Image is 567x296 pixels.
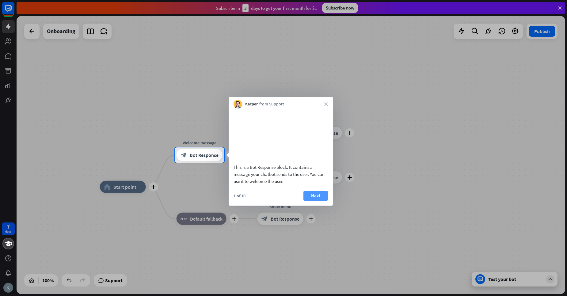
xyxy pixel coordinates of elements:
[5,2,23,21] button: Open LiveChat chat widget
[259,101,284,107] span: from Support
[324,102,328,106] i: close
[234,164,328,185] div: This is a Bot Response block. It contains a message your chatbot sends to the user. You can use i...
[190,152,219,158] span: Bot Response
[303,191,328,201] button: Next
[245,101,258,107] span: Kacper
[181,152,187,158] i: block_bot_response
[234,193,245,199] div: 1 of 10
